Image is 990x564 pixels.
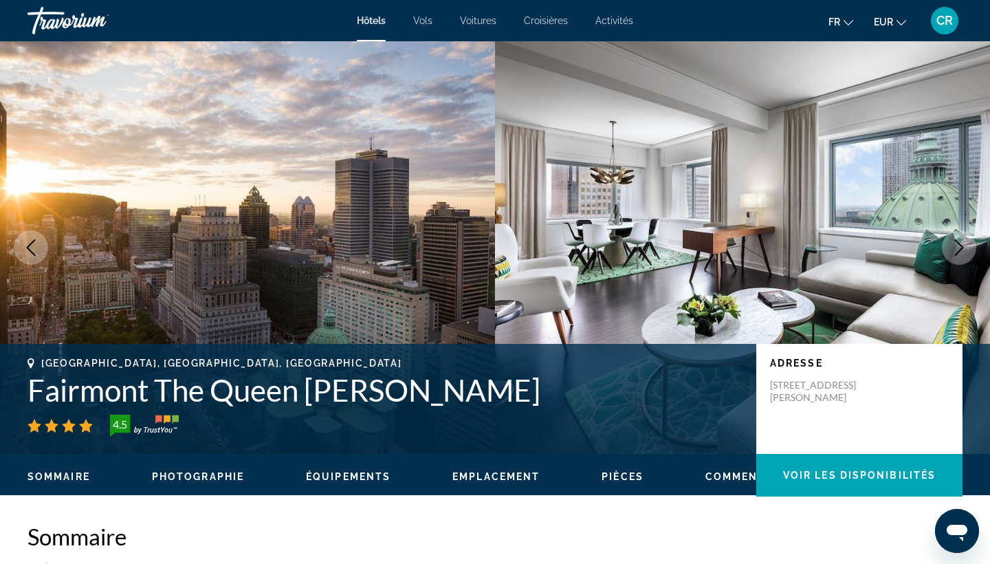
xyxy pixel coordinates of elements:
[705,470,799,483] button: Commentaires
[452,470,540,483] button: Emplacement
[783,470,936,481] span: Voir les disponibilités
[602,471,643,482] span: Pièces
[110,415,179,437] img: trustyou-badge-hor.svg
[936,14,953,28] span: CR
[152,470,244,483] button: Photographie
[935,509,979,553] iframe: Bouton de lancement de la fenêtre de messagerie
[874,17,893,28] span: EUR
[357,15,386,26] a: Hôtels
[41,358,401,369] span: [GEOGRAPHIC_DATA], [GEOGRAPHIC_DATA], [GEOGRAPHIC_DATA]
[106,416,133,433] div: 4.5
[828,17,840,28] span: fr
[828,12,853,32] button: Change language
[705,471,799,482] span: Commentaires
[756,454,962,497] button: Voir les disponibilités
[942,230,976,265] button: Next image
[524,15,568,26] a: Croisières
[927,6,962,35] button: User Menu
[602,470,643,483] button: Pièces
[460,15,496,26] a: Voitures
[770,358,949,369] p: Adresse
[27,470,90,483] button: Sommaire
[770,379,880,404] p: [STREET_ADDRESS][PERSON_NAME]
[14,230,48,265] button: Previous image
[27,523,962,550] h2: Sommaire
[306,471,390,482] span: Équipements
[27,3,165,39] a: Travorium
[27,471,90,482] span: Sommaire
[152,471,244,482] span: Photographie
[452,471,540,482] span: Emplacement
[595,15,633,26] a: Activités
[306,470,390,483] button: Équipements
[413,15,432,26] a: Vols
[27,372,742,408] h1: Fairmont The Queen [PERSON_NAME]
[874,12,906,32] button: Change currency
